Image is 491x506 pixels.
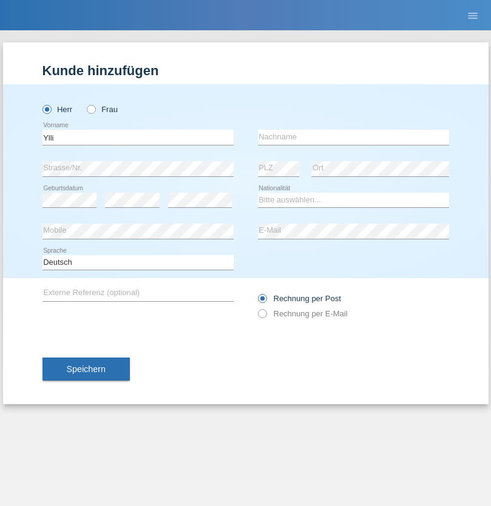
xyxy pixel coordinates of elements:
[67,364,106,374] span: Speichern
[461,12,485,19] a: menu
[87,105,118,114] label: Frau
[42,63,449,78] h1: Kunde hinzufügen
[42,358,130,381] button: Speichern
[258,294,341,303] label: Rechnung per Post
[467,10,479,22] i: menu
[258,309,266,324] input: Rechnung per E-Mail
[42,105,50,113] input: Herr
[258,294,266,309] input: Rechnung per Post
[258,309,348,318] label: Rechnung per E-Mail
[87,105,95,113] input: Frau
[42,105,73,114] label: Herr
